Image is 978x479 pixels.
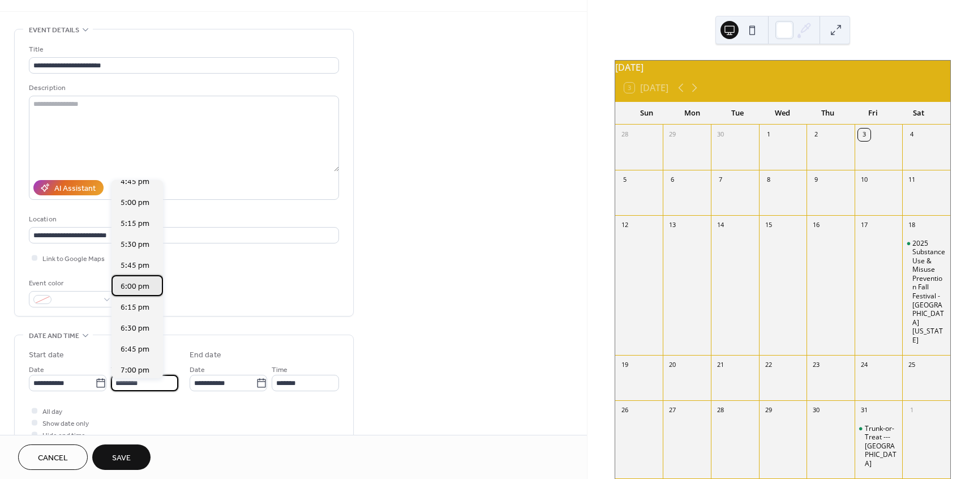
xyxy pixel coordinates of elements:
[670,102,715,125] div: Mon
[912,239,946,345] div: 2025 Substance Use & Misuse Prevention Fall Festival - [GEOGRAPHIC_DATA] [US_STATE]
[762,404,775,417] div: 29
[858,359,870,371] div: 24
[858,404,870,417] div: 31
[714,129,727,141] div: 30
[18,444,88,470] button: Cancel
[896,102,941,125] div: Sat
[760,102,805,125] div: Wed
[29,330,79,342] span: Date and time
[666,129,679,141] div: 29
[619,359,631,371] div: 19
[865,424,898,468] div: Trunk-or-Treat ---[GEOGRAPHIC_DATA]
[121,302,149,314] span: 6:15 pm
[715,102,760,125] div: Tue
[762,359,775,371] div: 22
[112,452,131,464] span: Save
[851,102,896,125] div: Fri
[714,359,727,371] div: 21
[190,364,205,376] span: Date
[714,174,727,186] div: 7
[38,452,68,464] span: Cancel
[906,129,918,141] div: 4
[666,174,679,186] div: 6
[121,218,149,230] span: 5:15 pm
[29,213,337,225] div: Location
[906,174,918,186] div: 11
[29,277,114,289] div: Event color
[906,219,918,232] div: 18
[619,129,631,141] div: 28
[666,359,679,371] div: 20
[29,24,79,36] span: Event details
[190,349,221,361] div: End date
[54,183,96,195] div: AI Assistant
[111,364,127,376] span: Time
[810,359,822,371] div: 23
[714,219,727,232] div: 14
[906,359,918,371] div: 25
[810,174,822,186] div: 9
[858,174,870,186] div: 10
[805,102,851,125] div: Thu
[615,61,950,74] div: [DATE]
[810,219,822,232] div: 16
[619,404,631,417] div: 26
[121,365,149,377] span: 7:00 pm
[624,102,670,125] div: Sun
[121,281,149,293] span: 6:00 pm
[29,364,44,376] span: Date
[33,180,104,195] button: AI Assistant
[858,219,870,232] div: 17
[619,219,631,232] div: 12
[121,260,149,272] span: 5:45 pm
[906,404,918,417] div: 1
[121,239,149,251] span: 5:30 pm
[42,418,89,430] span: Show date only
[666,404,679,417] div: 27
[121,197,149,209] span: 5:00 pm
[29,82,337,94] div: Description
[714,404,727,417] div: 28
[42,253,105,265] span: Link to Google Maps
[29,44,337,55] div: Title
[902,239,950,345] div: 2025 Substance Use & Misuse Prevention Fall Festival - Athens Ohio
[810,129,822,141] div: 2
[810,404,822,417] div: 30
[272,364,288,376] span: Time
[762,219,775,232] div: 15
[666,219,679,232] div: 13
[855,424,903,468] div: Trunk-or-Treat ---Athens
[29,349,64,361] div: Start date
[858,129,870,141] div: 3
[619,174,631,186] div: 5
[121,323,149,335] span: 6:30 pm
[762,174,775,186] div: 8
[92,444,151,470] button: Save
[762,129,775,141] div: 1
[42,430,85,442] span: Hide end time
[121,176,149,188] span: 4:45 pm
[42,406,62,418] span: All day
[121,344,149,356] span: 6:45 pm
